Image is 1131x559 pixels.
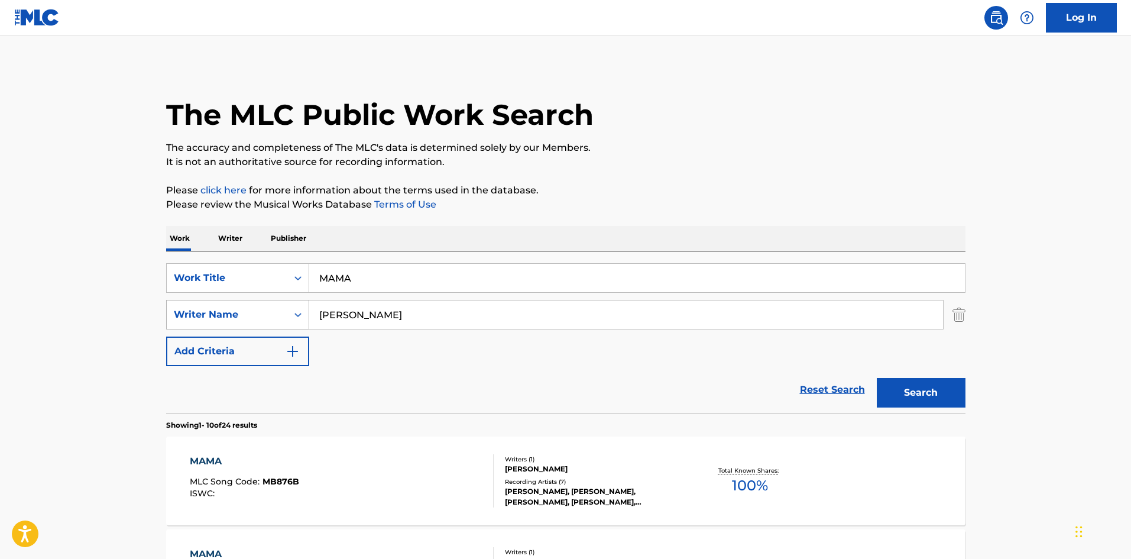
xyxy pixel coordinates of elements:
div: Widget de chat [1072,502,1131,559]
div: Help [1015,6,1039,30]
h1: The MLC Public Work Search [166,97,594,133]
p: Showing 1 - 10 of 24 results [166,420,257,431]
span: MLC Song Code : [190,476,263,487]
p: Publisher [267,226,310,251]
button: Add Criteria [166,337,309,366]
div: Arrastrar [1075,514,1083,550]
div: Work Title [174,271,280,285]
img: help [1020,11,1034,25]
div: Writers ( 1 ) [505,455,683,464]
span: ISWC : [190,488,218,499]
img: search [989,11,1003,25]
iframe: Chat Widget [1072,502,1131,559]
a: Terms of Use [372,199,436,210]
span: 100 % [732,475,768,496]
div: [PERSON_NAME], [PERSON_NAME], [PERSON_NAME], [PERSON_NAME], [PERSON_NAME] [505,486,683,508]
a: Reset Search [794,377,871,403]
img: MLC Logo [14,9,60,26]
a: click here [200,185,247,196]
p: Please for more information about the terms used in the database. [166,183,965,198]
div: Recording Artists ( 7 ) [505,477,683,486]
div: Writers ( 1 ) [505,548,683,557]
a: MAMAMLC Song Code:MB876BISWC:Writers (1)[PERSON_NAME]Recording Artists (7)[PERSON_NAME], [PERSON_... [166,437,965,525]
img: Delete Criterion [952,300,965,329]
a: Log In [1046,3,1117,33]
form: Search Form [166,263,965,413]
div: [PERSON_NAME] [505,464,683,474]
p: Writer [215,226,246,251]
a: Public Search [984,6,1008,30]
button: Search [877,378,965,408]
p: The accuracy and completeness of The MLC's data is determined solely by our Members. [166,141,965,155]
img: 9d2ae6d4665cec9f34b9.svg [286,344,300,358]
p: Total Known Shares: [718,466,782,475]
span: MB876B [263,476,299,487]
div: Writer Name [174,308,280,322]
div: MAMA [190,454,299,468]
p: Work [166,226,193,251]
p: Please review the Musical Works Database [166,198,965,212]
p: It is not an authoritative source for recording information. [166,155,965,169]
